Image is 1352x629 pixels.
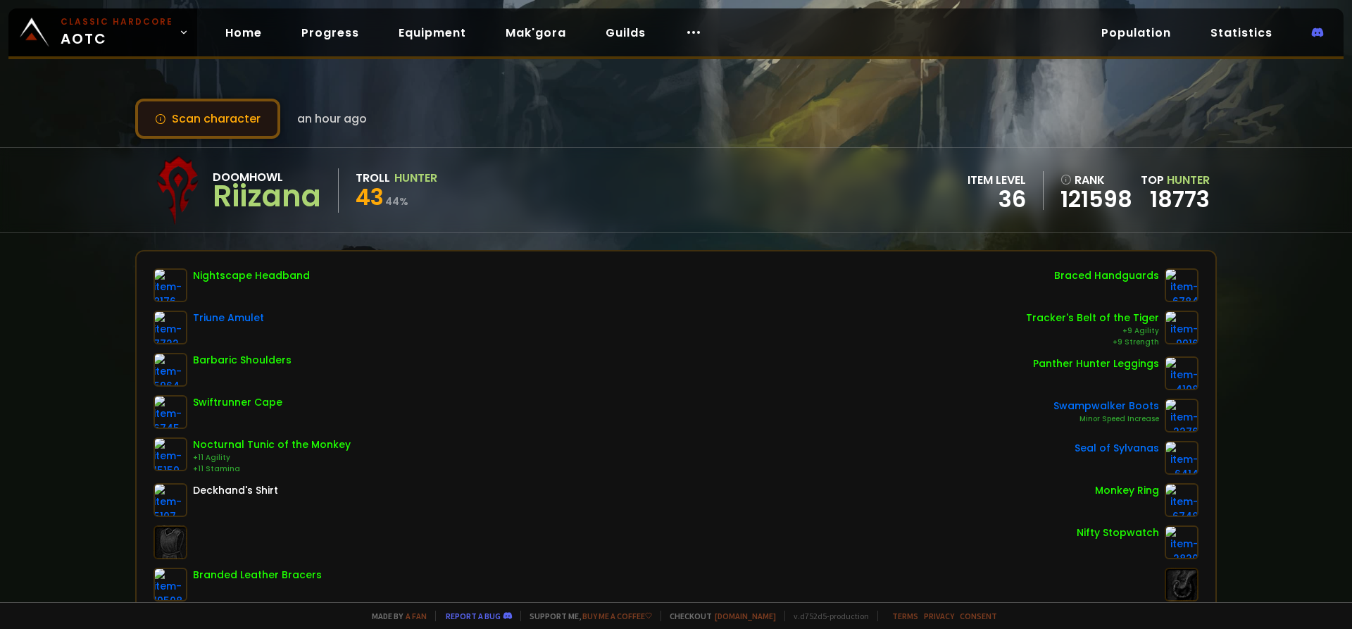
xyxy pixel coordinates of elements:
[387,18,477,47] a: Equipment
[1199,18,1284,47] a: Statistics
[784,611,869,621] span: v. d752d5 - production
[1165,525,1198,559] img: item-2820
[406,611,427,621] a: a fan
[297,110,367,127] span: an hour ago
[213,186,321,207] div: Riizana
[193,311,264,325] div: Triune Amulet
[446,611,501,621] a: Report a bug
[715,611,776,621] a: [DOMAIN_NAME]
[154,353,187,387] img: item-5964
[356,169,390,187] div: Troll
[193,568,322,583] div: Branded Leather Bracers
[968,171,1026,189] div: item level
[892,611,918,621] a: Terms
[1165,399,1198,432] img: item-2276
[1033,356,1159,371] div: Panther Hunter Leggings
[1141,171,1210,189] div: Top
[520,611,652,621] span: Support me,
[193,437,351,452] div: Nocturnal Tunic of the Monkey
[193,452,351,463] div: +11 Agility
[290,18,370,47] a: Progress
[193,353,292,368] div: Barbaric Shoulders
[661,611,776,621] span: Checkout
[61,15,173,49] span: AOTC
[193,483,278,498] div: Deckhand's Shirt
[1026,311,1159,325] div: Tracker's Belt of the Tiger
[193,268,310,283] div: Nightscape Headband
[1060,171,1132,189] div: rank
[385,194,408,208] small: 44 %
[214,18,273,47] a: Home
[1150,183,1210,215] a: 18773
[193,395,282,410] div: Swiftrunner Cape
[1026,337,1159,348] div: +9 Strength
[1053,413,1159,425] div: Minor Speed Increase
[1077,525,1159,540] div: Nifty Stopwatch
[1090,18,1182,47] a: Population
[968,189,1026,210] div: 36
[154,437,187,471] img: item-15159
[1165,268,1198,302] img: item-6784
[193,463,351,475] div: +11 Stamina
[356,181,384,213] span: 43
[154,311,187,344] img: item-7722
[394,169,437,187] div: Hunter
[1165,311,1198,344] img: item-9916
[1053,399,1159,413] div: Swampwalker Boots
[8,8,197,56] a: Classic HardcoreAOTC
[1054,268,1159,283] div: Braced Handguards
[494,18,577,47] a: Mak'gora
[1167,172,1210,188] span: Hunter
[363,611,427,621] span: Made by
[135,99,280,139] button: Scan character
[154,483,187,517] img: item-5107
[924,611,954,621] a: Privacy
[960,611,997,621] a: Consent
[61,15,173,28] small: Classic Hardcore
[1075,441,1159,456] div: Seal of Sylvanas
[1165,356,1198,390] img: item-4108
[1165,441,1198,475] img: item-6414
[582,611,652,621] a: Buy me a coffee
[213,168,321,186] div: Doomhowl
[1060,189,1132,210] a: 121598
[154,568,187,602] img: item-19508
[1095,483,1159,498] div: Monkey Ring
[154,395,187,429] img: item-6745
[154,268,187,302] img: item-8176
[1165,483,1198,517] img: item-6748
[1026,325,1159,337] div: +9 Agility
[594,18,657,47] a: Guilds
